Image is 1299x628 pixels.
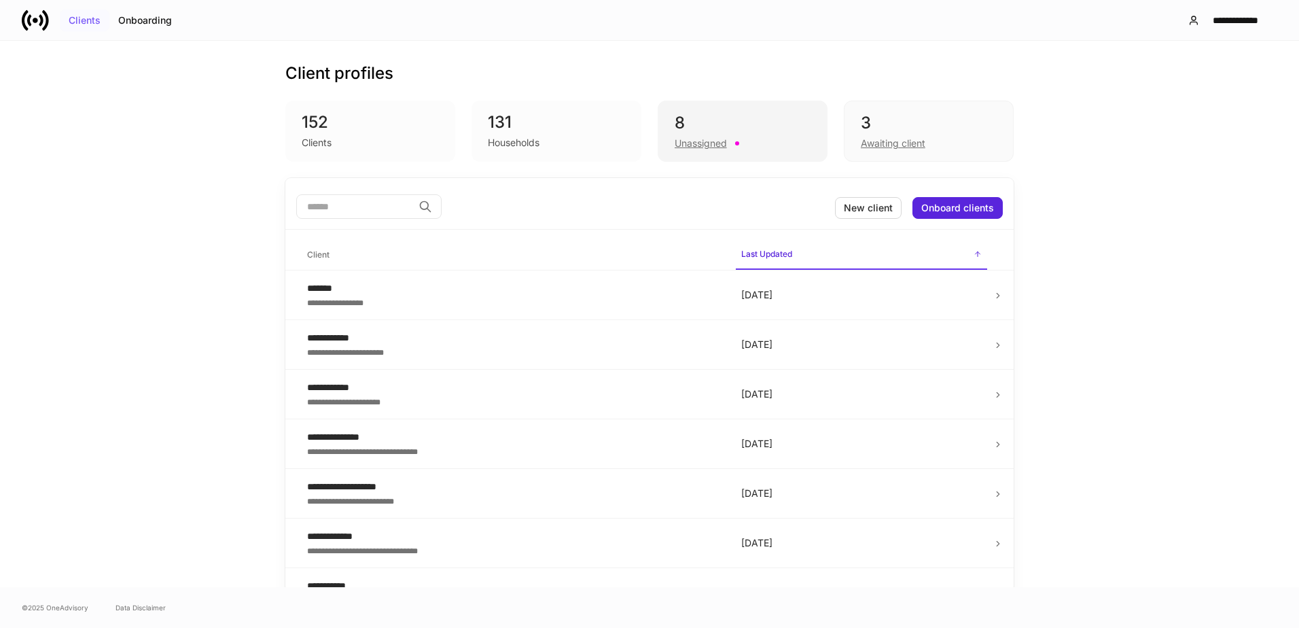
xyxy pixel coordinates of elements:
[741,387,982,401] p: [DATE]
[60,10,109,31] button: Clients
[861,112,997,134] div: 3
[302,111,439,133] div: 152
[741,338,982,351] p: [DATE]
[844,101,1014,162] div: 3Awaiting client
[741,487,982,500] p: [DATE]
[302,241,725,269] span: Client
[658,101,828,162] div: 8Unassigned
[736,241,987,270] span: Last Updated
[302,136,332,150] div: Clients
[285,63,393,84] h3: Client profiles
[835,197,902,219] button: New client
[741,437,982,451] p: [DATE]
[741,586,982,599] p: [DATE]
[307,248,330,261] h6: Client
[912,197,1003,219] button: Onboard clients
[22,602,88,613] span: © 2025 OneAdvisory
[118,16,172,25] div: Onboarding
[675,137,727,150] div: Unassigned
[69,16,101,25] div: Clients
[109,10,181,31] button: Onboarding
[115,602,166,613] a: Data Disclaimer
[488,136,539,150] div: Households
[861,137,925,150] div: Awaiting client
[488,111,625,133] div: 131
[741,536,982,550] p: [DATE]
[741,247,792,260] h6: Last Updated
[675,112,811,134] div: 8
[844,203,893,213] div: New client
[921,203,994,213] div: Onboard clients
[741,288,982,302] p: [DATE]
